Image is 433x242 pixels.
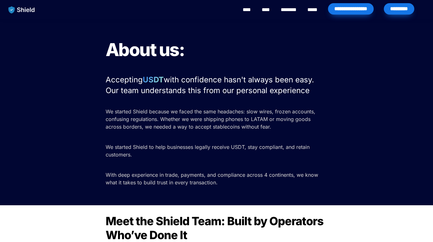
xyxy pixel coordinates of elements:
[106,108,317,130] span: We started Shield because we faced the same headaches: slow wires, frozen accounts, confusing reg...
[5,3,38,16] img: website logo
[106,214,326,242] span: Meet the Shield Team: Built by Operators Who’ve Done It
[106,172,320,186] span: With deep experience in trade, payments, and compliance across 4 continents, we know what it take...
[106,75,316,95] span: with confidence hasn't always been easy. Our team understands this from our personal experience
[106,144,311,158] span: We started Shield to help businesses legally receive USDT, stay compliant, and retain customers.
[106,39,185,60] span: About us:
[106,75,143,84] span: Accepting
[143,75,164,84] strong: USDT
